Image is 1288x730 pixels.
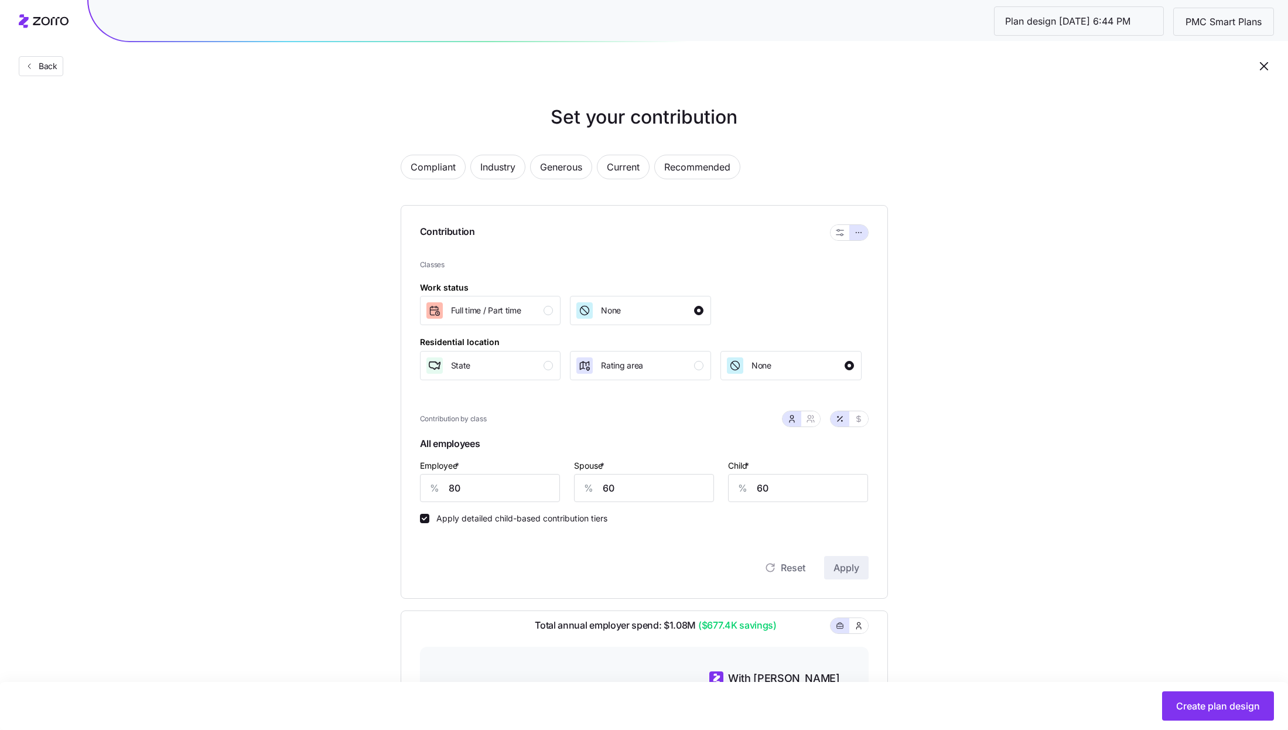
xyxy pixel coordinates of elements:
span: None [601,305,621,316]
img: ai-icon.png [511,619,525,633]
button: Back [19,56,63,76]
span: None [751,360,771,371]
span: Contribution [420,224,475,241]
span: Current [607,155,640,179]
span: Compliant [411,155,456,179]
button: Reset [755,556,815,579]
div: % [729,475,757,502]
span: Back [34,60,57,72]
span: Classes [420,260,869,271]
label: Spouse [574,459,607,472]
span: Generous [540,155,582,179]
button: Current [597,155,650,179]
span: With [PERSON_NAME] [728,670,840,687]
span: Full time / Part time [451,305,521,316]
span: Reset [781,561,805,575]
button: Apply [824,556,869,579]
label: Apply detailed child-based contribution tiers [429,514,607,523]
button: Industry [470,155,525,179]
span: Contribution by class [420,414,487,425]
div: Work status [420,281,469,294]
span: Rating area [601,360,643,371]
label: Child [728,459,751,472]
button: Recommended [654,155,740,179]
button: Generous [530,155,592,179]
span: All employees [420,434,869,458]
div: % [575,475,603,502]
div: Residential location [420,336,500,349]
button: Create plan design [1162,691,1274,721]
span: Total annual employer spend: $1.08M [525,618,776,633]
span: ($677.4K savings) [696,618,777,633]
span: Apply [833,561,859,575]
span: Industry [480,155,515,179]
div: % [421,475,449,502]
button: Compliant [401,155,466,179]
span: State [451,360,471,371]
label: Employee [420,459,462,472]
h1: Set your contribution [354,103,935,131]
span: PMC Smart Plans [1176,15,1271,29]
span: Create plan design [1176,699,1260,713]
span: Recommended [664,155,730,179]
